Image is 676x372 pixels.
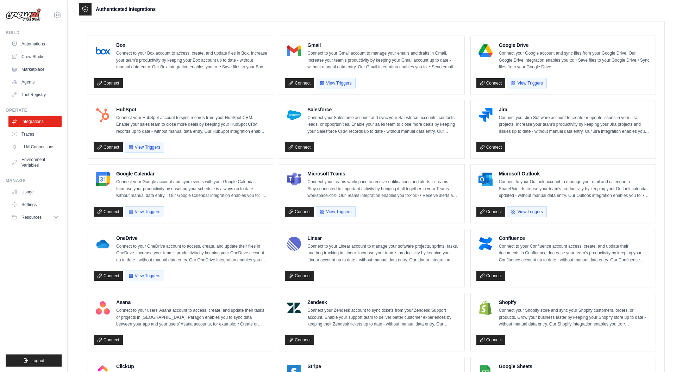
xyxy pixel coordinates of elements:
[116,170,267,177] h4: Google Calendar
[8,89,62,100] a: Tool Registry
[307,363,458,370] h4: Stripe
[499,243,650,264] p: Connect to your Confluence account access, create, and update their documents in Confluence. Incr...
[116,50,267,71] p: Connect to your Box account to access, create, and update files in Box. Increase your team’s prod...
[499,106,650,113] h4: Jira
[307,179,458,199] p: Connect your Teams workspace to receive notifications and alerts in Teams. Stay connected to impo...
[316,78,355,88] button: View Triggers
[499,307,650,328] p: Connect your Shopify store and sync your Shopify customers, orders, or products. Grow your busine...
[116,114,267,135] p: Connect your HubSpot account to sync records from your HubSpot CRM. Enable your sales team to clo...
[316,206,355,217] button: View Triggers
[285,207,314,217] a: Connect
[6,8,41,21] img: Logo
[31,358,44,363] span: Logout
[287,172,301,186] img: Microsoft Teams Logo
[285,142,314,152] a: Connect
[307,42,458,49] h4: Gmail
[499,170,650,177] h4: Microsoft Outlook
[476,207,506,217] a: Connect
[116,243,267,264] p: Connect to your OneDrive account to access, create, and update their files in OneDrive. Increase ...
[499,179,650,199] p: Connect to your Outlook account to manage your mail and calendar in SharePoint. Increase your tea...
[499,50,650,71] p: Connect your Google account and sync files from your Google Drive. Our Google Drive integration e...
[125,142,164,153] button: View Triggers
[476,271,506,281] a: Connect
[116,235,267,242] h4: OneDrive
[96,301,110,315] img: Asana Logo
[499,114,650,135] p: Connect your Jira Software account to create or update issues in your Jira projects. Increase you...
[285,78,314,88] a: Connect
[307,50,458,71] p: Connect to your Gmail account to manage your emails and drafts in Gmail. Increase your team’s pro...
[476,142,506,152] a: Connect
[478,44,493,58] img: Google Drive Logo
[8,116,62,127] a: Integrations
[476,335,506,345] a: Connect
[478,172,493,186] img: Microsoft Outlook Logo
[478,237,493,251] img: Confluence Logo
[96,108,110,122] img: HubSpot Logo
[307,106,458,113] h4: Salesforce
[96,237,110,251] img: OneDrive Logo
[125,271,164,281] button: View Triggers
[307,170,458,177] h4: Microsoft Teams
[8,38,62,49] a: Automations
[8,51,62,62] a: Crew Studio
[94,335,123,345] a: Connect
[116,179,267,199] p: Connect your Google account and sync events with your Google Calendar. Increase your productivity...
[287,108,301,122] img: Salesforce Logo
[8,154,62,170] a: Environment Variables
[116,363,267,370] h4: ClickUp
[116,299,267,306] h4: Asana
[499,363,650,370] h4: Google Sheets
[499,299,650,306] h4: Shopify
[116,106,267,113] h4: HubSpot
[499,42,650,49] h4: Google Drive
[8,128,62,139] a: Traces
[21,214,42,220] span: Resources
[8,211,62,223] button: Resources
[307,299,458,306] h4: Zendesk
[6,30,62,35] div: Build
[499,235,650,242] h4: Confluence
[307,243,458,264] p: Connect to your Linear account to manage your software projects, sprints, tasks, and bug tracking...
[8,141,62,152] a: LLM Connections
[285,271,314,281] a: Connect
[94,271,123,281] a: Connect
[6,178,62,183] div: Manage
[94,78,123,88] a: Connect
[96,6,156,13] h3: Authenticated Integrations
[6,354,62,366] button: Logout
[8,186,62,197] a: Usage
[307,235,458,242] h4: Linear
[507,78,546,88] button: View Triggers
[307,307,458,328] p: Connect your Zendesk account to sync tickets from your Zendesk Support account. Enable your suppo...
[287,237,301,251] img: Linear Logo
[287,301,301,315] img: Zendesk Logo
[6,107,62,113] div: Operate
[125,206,164,217] button: View Triggers
[94,207,123,217] a: Connect
[96,44,110,58] img: Box Logo
[476,78,506,88] a: Connect
[94,142,123,152] a: Connect
[507,206,546,217] button: View Triggers
[8,63,62,75] a: Marketplace
[307,114,458,135] p: Connect your Salesforce account and sync your Salesforce accounts, contacts, leads, or opportunit...
[8,199,62,210] a: Settings
[287,44,301,58] img: Gmail Logo
[96,172,110,186] img: Google Calendar Logo
[116,307,267,328] p: Connect to your users’ Asana account to access, create, and update their tasks or projects in [GE...
[478,301,493,315] img: Shopify Logo
[116,42,267,49] h4: Box
[285,335,314,345] a: Connect
[8,76,62,87] a: Agents
[478,108,493,122] img: Jira Logo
